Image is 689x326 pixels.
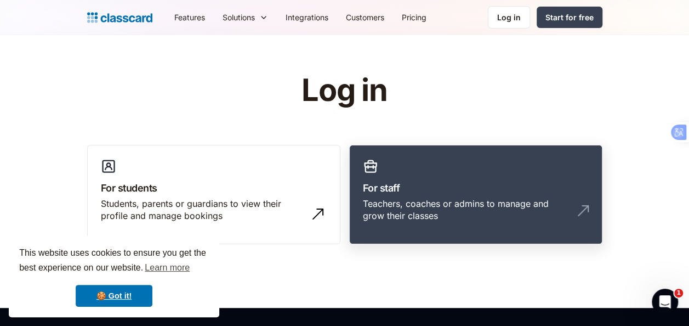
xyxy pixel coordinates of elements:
[363,198,567,222] div: Teachers, coaches or admins to manage and grow their classes
[497,12,521,23] div: Log in
[166,5,214,30] a: Features
[674,289,683,297] span: 1
[214,5,277,30] div: Solutions
[143,260,191,276] a: learn more about cookies
[337,5,393,30] a: Customers
[9,236,219,317] div: cookieconsent
[101,181,327,195] h3: For students
[76,285,152,307] a: dismiss cookie message
[363,181,589,195] h3: For staff
[19,246,209,276] span: This website uses cookies to ensure you get the best experience on our website.
[393,5,435,30] a: Pricing
[488,6,530,29] a: Log in
[87,145,340,245] a: For studentsStudents, parents or guardians to view their profile and manage bookings
[652,289,678,315] iframe: Intercom live chat
[349,145,602,245] a: For staffTeachers, coaches or admins to manage and grow their classes
[101,198,305,222] div: Students, parents or guardians to view their profile and manage bookings
[223,12,255,23] div: Solutions
[277,5,337,30] a: Integrations
[87,10,152,25] a: home
[537,7,602,28] a: Start for free
[545,12,594,23] div: Start for free
[170,74,519,108] h1: Log in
